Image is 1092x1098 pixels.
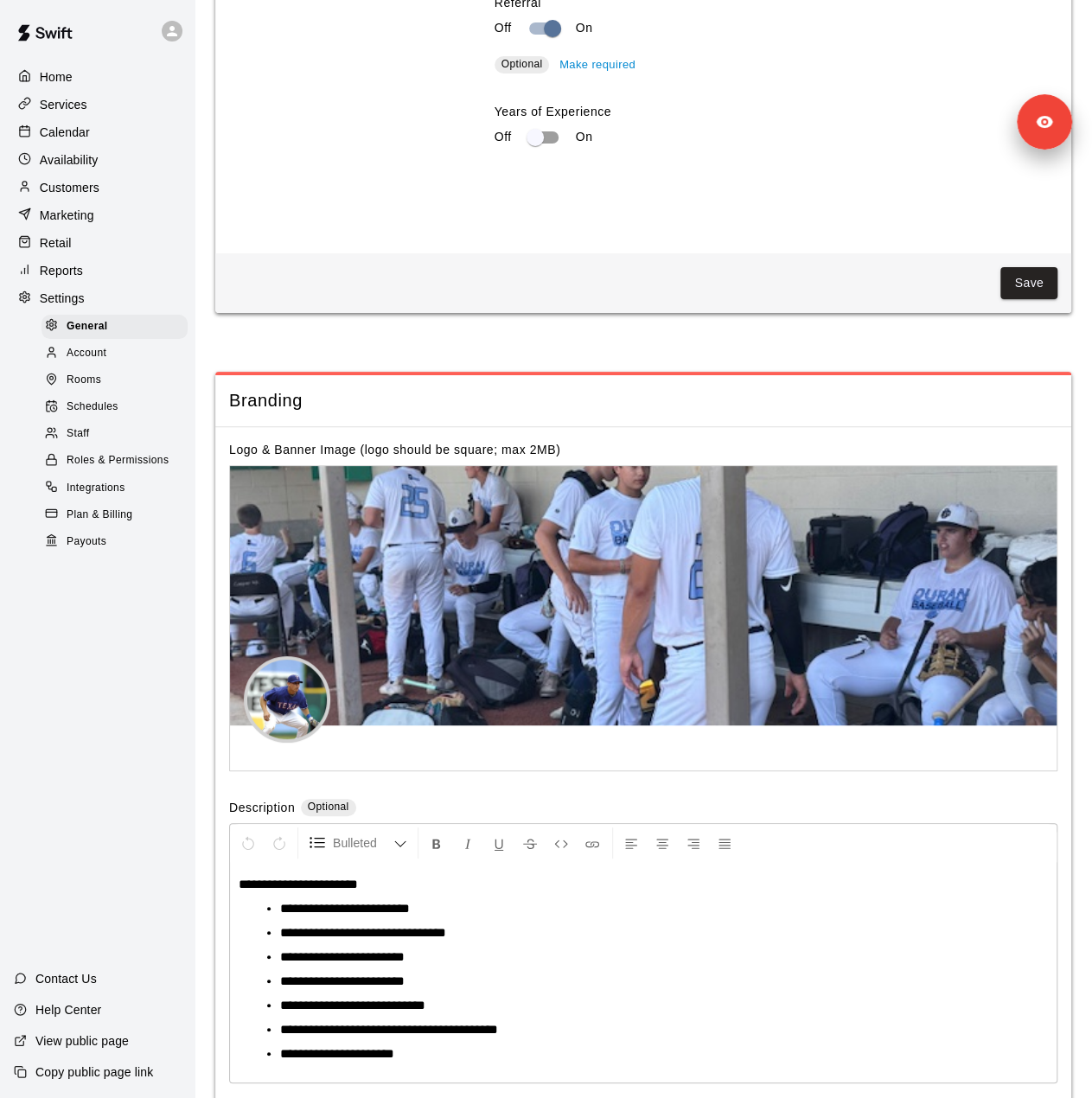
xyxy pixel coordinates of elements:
span: Optional [501,58,543,70]
a: Home [14,64,181,90]
button: Left Align [616,827,646,859]
a: Availability [14,147,181,173]
a: Reports [14,258,181,284]
label: Years of Experience [495,103,1057,120]
a: Account [42,340,195,367]
a: General [42,313,195,340]
a: Services [14,92,181,118]
a: Settings [14,285,181,311]
button: Center Align [648,827,677,859]
a: Customers [14,175,181,201]
span: Plan & Billing [67,507,132,524]
span: Optional [308,801,349,813]
span: Branding [229,389,1057,412]
button: Format Underline [484,827,514,859]
a: Retail [14,230,181,256]
p: Calendar [40,124,90,141]
div: Payouts [42,530,188,554]
span: Account [67,345,106,362]
a: Marketing [14,202,181,228]
p: Copy public page link [35,1063,153,1081]
span: Payouts [67,533,106,551]
a: Roles & Permissions [42,448,195,475]
span: Staff [67,425,89,443]
div: Account [42,342,188,366]
button: Right Align [679,827,708,859]
button: Save [1000,267,1057,299]
a: Calendar [14,119,181,145]
button: Insert Code [546,827,576,859]
span: Roles & Permissions [67,452,169,469]
a: Rooms [42,367,195,394]
p: Off [495,19,512,37]
p: Availability [40,151,99,169]
p: Settings [40,290,85,307]
a: Payouts [42,528,195,555]
button: Formatting Options [302,827,414,859]
span: General [67,318,108,335]
button: Format Strikethrough [515,827,545,859]
p: Home [40,68,73,86]
p: Contact Us [35,970,97,987]
div: Plan & Billing [42,503,188,527]
p: Marketing [40,207,94,224]
button: Undo [233,827,263,859]
div: Staff [42,422,188,446]
p: Services [40,96,87,113]
a: Schedules [42,394,195,421]
p: On [576,19,593,37]
span: Rooms [67,372,101,389]
button: Format Bold [422,827,451,859]
a: Plan & Billing [42,501,195,528]
div: Schedules [42,395,188,419]
div: Integrations [42,476,188,501]
p: On [576,128,593,146]
button: Format Italics [453,827,482,859]
p: Retail [40,234,72,252]
p: Help Center [35,1001,101,1018]
p: View public page [35,1032,129,1050]
div: General [42,315,188,339]
div: Rooms [42,368,188,393]
span: Integrations [67,480,125,497]
a: Staff [42,421,195,448]
p: Reports [40,262,83,279]
p: Off [495,128,512,146]
button: Redo [265,827,294,859]
div: Roles & Permissions [42,449,188,473]
label: Description [229,799,295,819]
button: Insert Link [578,827,607,859]
p: Customers [40,179,99,196]
span: Schedules [67,399,118,416]
label: Logo & Banner Image (logo should be square; max 2MB) [229,443,560,456]
button: Make required [555,52,640,79]
button: Justify Align [710,827,739,859]
a: Integrations [42,475,195,501]
span: Bulleted List [333,834,393,852]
